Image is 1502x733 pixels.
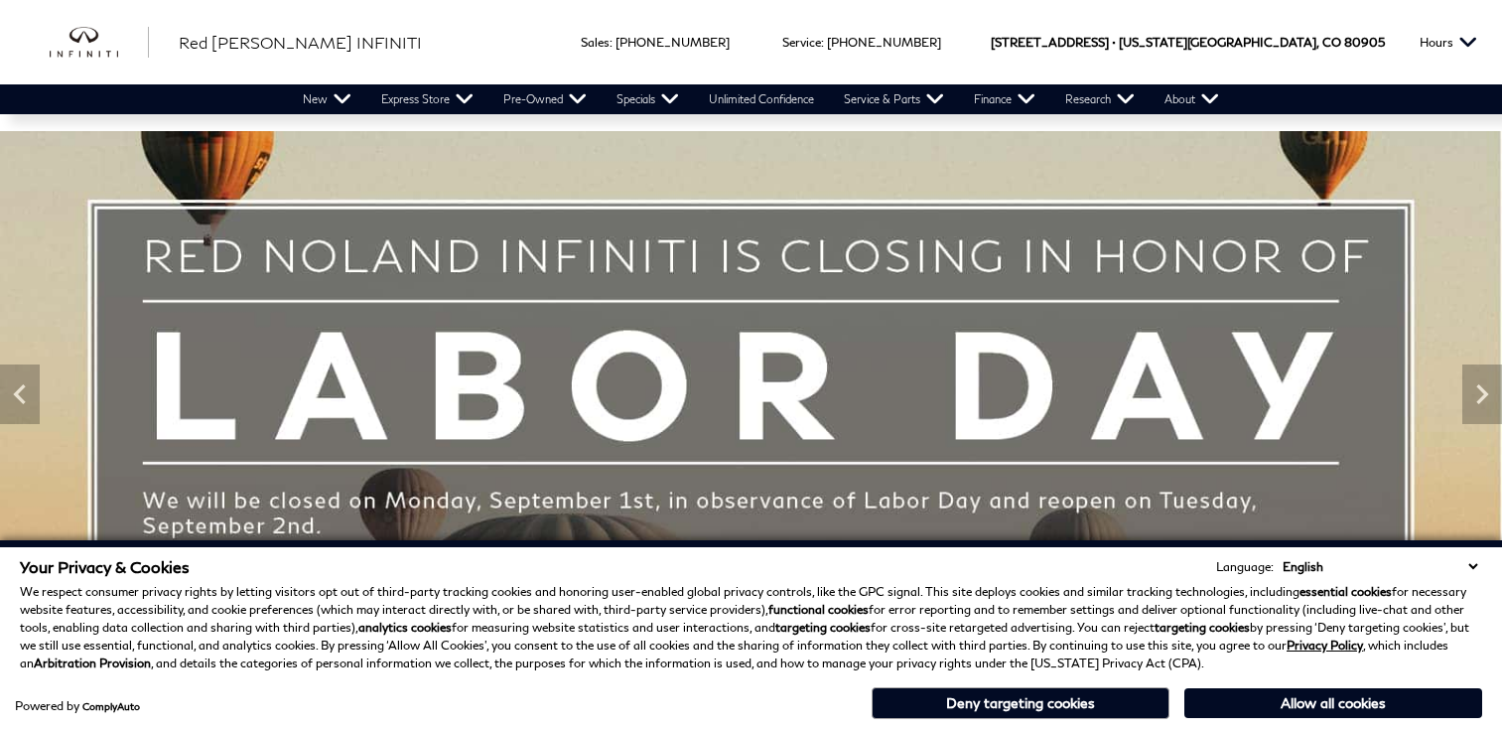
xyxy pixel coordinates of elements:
[1278,557,1482,576] select: Language Select
[602,84,694,114] a: Specials
[1050,84,1150,114] a: Research
[20,583,1482,672] p: We respect consumer privacy rights by letting visitors opt out of third-party tracking cookies an...
[991,35,1385,50] a: [STREET_ADDRESS] • [US_STATE][GEOGRAPHIC_DATA], CO 80905
[782,35,821,50] span: Service
[1216,561,1274,573] div: Language:
[959,84,1050,114] a: Finance
[821,35,824,50] span: :
[610,35,613,50] span: :
[488,84,602,114] a: Pre-Owned
[50,27,149,59] img: INFINITI
[1287,638,1363,653] a: Privacy Policy
[829,84,959,114] a: Service & Parts
[20,557,190,576] span: Your Privacy & Cookies
[615,35,730,50] a: [PHONE_NUMBER]
[179,33,422,52] span: Red [PERSON_NAME] INFINITI
[34,656,151,670] strong: Arbitration Provision
[15,700,140,712] div: Powered by
[768,602,869,617] strong: functional cookies
[358,620,452,635] strong: analytics cookies
[288,84,1234,114] nav: Main Navigation
[1184,688,1482,718] button: Allow all cookies
[82,700,140,712] a: ComplyAuto
[50,27,149,59] a: infiniti
[1155,620,1250,635] strong: targeting cookies
[775,620,871,635] strong: targeting cookies
[581,35,610,50] span: Sales
[179,31,422,55] a: Red [PERSON_NAME] INFINITI
[827,35,941,50] a: [PHONE_NUMBER]
[872,687,1169,719] button: Deny targeting cookies
[694,84,829,114] a: Unlimited Confidence
[1462,365,1502,424] div: Next
[288,84,366,114] a: New
[1299,584,1392,599] strong: essential cookies
[1150,84,1234,114] a: About
[366,84,488,114] a: Express Store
